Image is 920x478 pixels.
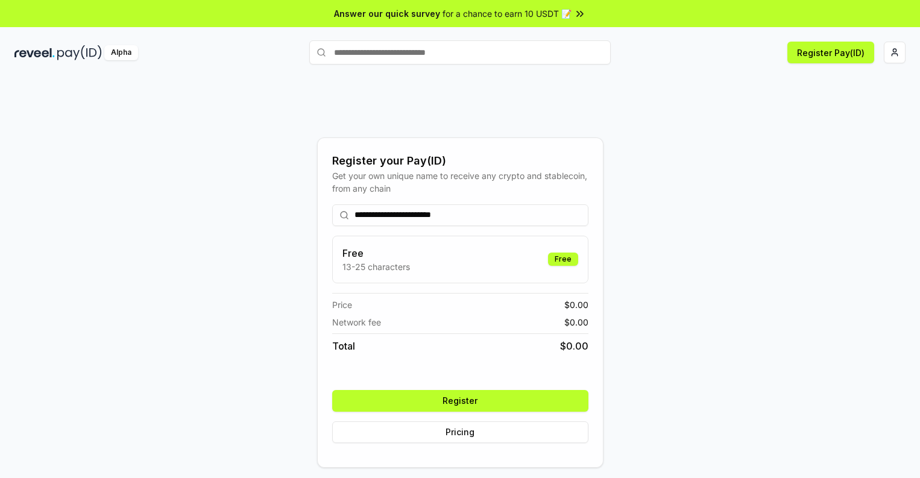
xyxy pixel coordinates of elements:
[332,390,588,412] button: Register
[332,169,588,195] div: Get your own unique name to receive any crypto and stablecoin, from any chain
[787,42,874,63] button: Register Pay(ID)
[104,45,138,60] div: Alpha
[548,253,578,266] div: Free
[334,7,440,20] span: Answer our quick survey
[332,153,588,169] div: Register your Pay(ID)
[57,45,102,60] img: pay_id
[332,298,352,311] span: Price
[332,421,588,443] button: Pricing
[564,298,588,311] span: $ 0.00
[332,339,355,353] span: Total
[332,316,381,329] span: Network fee
[443,7,572,20] span: for a chance to earn 10 USDT 📝
[564,316,588,329] span: $ 0.00
[560,339,588,353] span: $ 0.00
[14,45,55,60] img: reveel_dark
[342,246,410,260] h3: Free
[342,260,410,273] p: 13-25 characters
